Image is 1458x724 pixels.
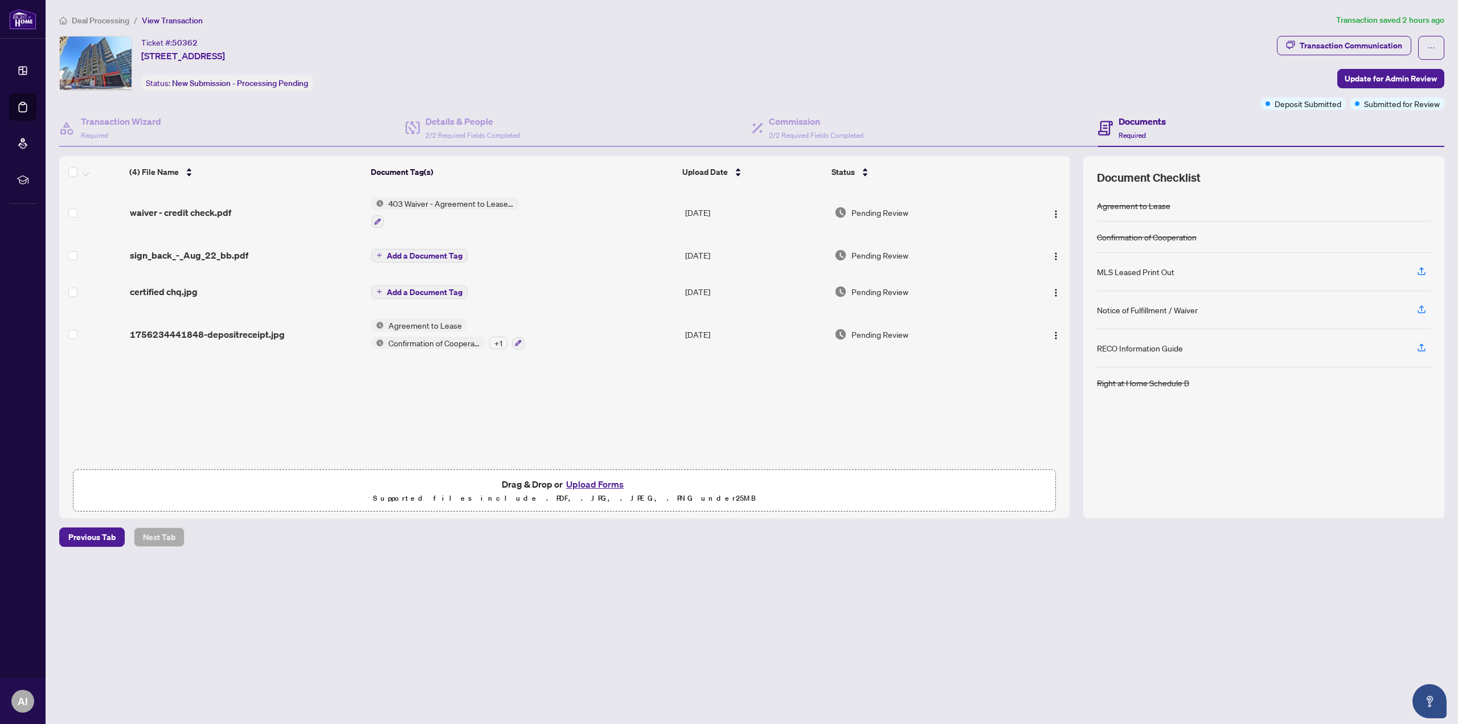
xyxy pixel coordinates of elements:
button: Logo [1047,283,1065,301]
span: plus [376,252,382,258]
span: ellipsis [1427,44,1435,52]
button: Upload Forms [563,477,627,492]
img: IMG-C12339154_1.jpg [60,36,132,90]
span: Pending Review [851,206,908,219]
article: Transaction saved 2 hours ago [1336,14,1444,27]
span: Drag & Drop or [502,477,627,492]
span: Pending Review [851,249,908,261]
td: [DATE] [681,237,830,273]
div: Status: [141,75,313,91]
h4: Commission [769,114,863,128]
span: plus [376,289,382,294]
h4: Documents [1119,114,1166,128]
span: AI [18,693,28,709]
button: Open asap [1412,684,1447,718]
button: Logo [1047,325,1065,343]
li: / [134,14,137,27]
button: Logo [1047,203,1065,222]
span: Required [1119,131,1146,140]
th: Status [827,156,1013,188]
button: Next Tab [134,527,185,547]
button: Status Icon403 Waiver - Agreement to Lease - Residential [371,197,519,228]
span: Previous Tab [68,528,116,546]
button: Add a Document Tag [371,248,468,263]
span: 50362 [172,38,198,48]
div: Ticket #: [141,36,198,49]
div: Transaction Communication [1300,36,1402,55]
button: Previous Tab [59,527,125,547]
span: [STREET_ADDRESS] [141,49,225,63]
th: Upload Date [678,156,827,188]
span: Upload Date [682,166,728,178]
div: Confirmation of Cooperation [1097,231,1197,243]
img: Logo [1051,210,1060,219]
div: Right at Home Schedule B [1097,377,1189,389]
span: Agreement to Lease [384,319,466,332]
button: Add a Document Tag [371,249,468,263]
h4: Transaction Wizard [81,114,161,128]
span: home [59,17,67,24]
img: Logo [1051,331,1060,340]
button: Add a Document Tag [371,284,468,299]
button: Add a Document Tag [371,285,468,299]
img: Document Status [834,249,847,261]
button: Update for Admin Review [1337,69,1444,88]
span: certified chq.jpg [130,285,198,298]
span: Document Checklist [1097,170,1201,186]
span: 2/2 Required Fields Completed [425,131,520,140]
td: [DATE] [681,310,830,359]
span: Pending Review [851,285,908,298]
img: Status Icon [371,319,384,332]
button: Transaction Communication [1277,36,1411,55]
button: Logo [1047,246,1065,264]
p: Supported files include .PDF, .JPG, .JPEG, .PNG under 25 MB [80,492,1049,505]
span: Drag & Drop orUpload FormsSupported files include .PDF, .JPG, .JPEG, .PNG under25MB [73,470,1055,512]
img: Logo [1051,252,1060,261]
span: Deposit Submitted [1275,97,1341,110]
h4: Details & People [425,114,520,128]
td: [DATE] [681,188,830,237]
span: 2/2 Required Fields Completed [769,131,863,140]
span: Update for Admin Review [1345,69,1437,88]
div: RECO Information Guide [1097,342,1183,354]
span: Required [81,131,108,140]
img: Logo [1051,288,1060,297]
img: Document Status [834,206,847,219]
span: Submitted for Review [1364,97,1440,110]
img: Status Icon [371,337,384,349]
span: Status [832,166,855,178]
div: + 1 [489,337,507,349]
span: New Submission - Processing Pending [172,78,308,88]
span: Pending Review [851,328,908,341]
div: Notice of Fulfillment / Waiver [1097,304,1198,316]
img: Status Icon [371,197,384,210]
span: waiver - credit check.pdf [130,206,231,219]
span: Add a Document Tag [387,288,462,296]
div: Agreement to Lease [1097,199,1170,212]
img: logo [9,9,36,30]
span: View Transaction [142,15,203,26]
span: (4) File Name [129,166,179,178]
img: Document Status [834,285,847,298]
td: [DATE] [681,273,830,310]
button: Status IconAgreement to LeaseStatus IconConfirmation of Cooperation+1 [371,319,525,350]
span: Deal Processing [72,15,129,26]
th: (4) File Name [125,156,366,188]
span: Add a Document Tag [387,252,462,260]
span: sign_back_-_Aug_22_bb.pdf [130,248,248,262]
span: 1756234441848-depositreceipt.jpg [130,328,285,341]
th: Document Tag(s) [366,156,678,188]
span: Confirmation of Cooperation [384,337,485,349]
span: 403 Waiver - Agreement to Lease - Residential [384,197,519,210]
img: Document Status [834,328,847,341]
div: MLS Leased Print Out [1097,265,1174,278]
